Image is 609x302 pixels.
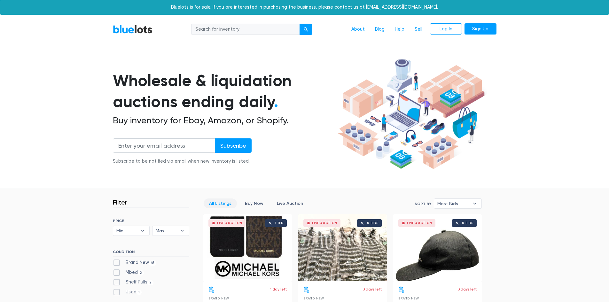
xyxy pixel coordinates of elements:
span: Brand New [208,297,229,300]
div: 1 bid [275,221,284,225]
label: Used [113,289,142,296]
span: 2 [138,270,144,275]
a: All Listings [204,198,237,208]
span: 1 [137,290,142,295]
a: BlueLots [113,25,152,34]
a: Blog [370,23,390,35]
label: Mixed [113,269,144,276]
a: Buy Now [239,198,269,208]
div: Live Auction [312,221,337,225]
h2: Buy inventory for Ebay, Amazon, or Shopify. [113,115,335,126]
a: About [346,23,370,35]
b: ▾ [468,199,481,208]
h6: CONDITION [113,250,189,257]
span: 65 [149,260,157,266]
p: 3 days left [458,286,477,292]
a: Help [390,23,410,35]
span: 2 [147,280,154,285]
span: Min [116,226,137,236]
div: Live Auction [217,221,242,225]
div: Subscribe to be notified via email when new inventory is listed. [113,158,252,165]
span: Brand New [398,297,419,300]
a: Live Auction 1 bid [203,214,292,281]
a: Sign Up [465,23,496,35]
input: Search for inventory [191,24,300,35]
h3: Filter [113,198,127,206]
label: Brand New [113,259,157,266]
input: Subscribe [215,138,252,153]
p: 1 day left [270,286,287,292]
div: Live Auction [407,221,432,225]
label: Shelf Pulls [113,279,154,286]
a: Sell [410,23,427,35]
img: hero-ee84e7d0318cb26816c560f6b4441b76977f77a177738b4e94f68c95b2b83dbb.png [335,56,487,172]
p: 3 days left [363,286,382,292]
span: Max [156,226,177,236]
input: Enter your email address [113,138,215,153]
div: 0 bids [462,221,473,225]
a: Log In [430,23,462,35]
h1: Wholesale & liquidation auctions ending daily [113,70,335,112]
a: Live Auction 0 bids [298,214,387,281]
h6: PRICE [113,219,189,223]
span: Brand New [303,297,324,300]
div: 0 bids [367,221,379,225]
a: Live Auction 0 bids [393,214,482,281]
span: Most Bids [437,199,469,208]
b: ▾ [136,226,149,236]
label: Sort By [415,201,431,207]
b: ▾ [176,226,189,236]
span: . [274,92,278,111]
a: Live Auction [271,198,308,208]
